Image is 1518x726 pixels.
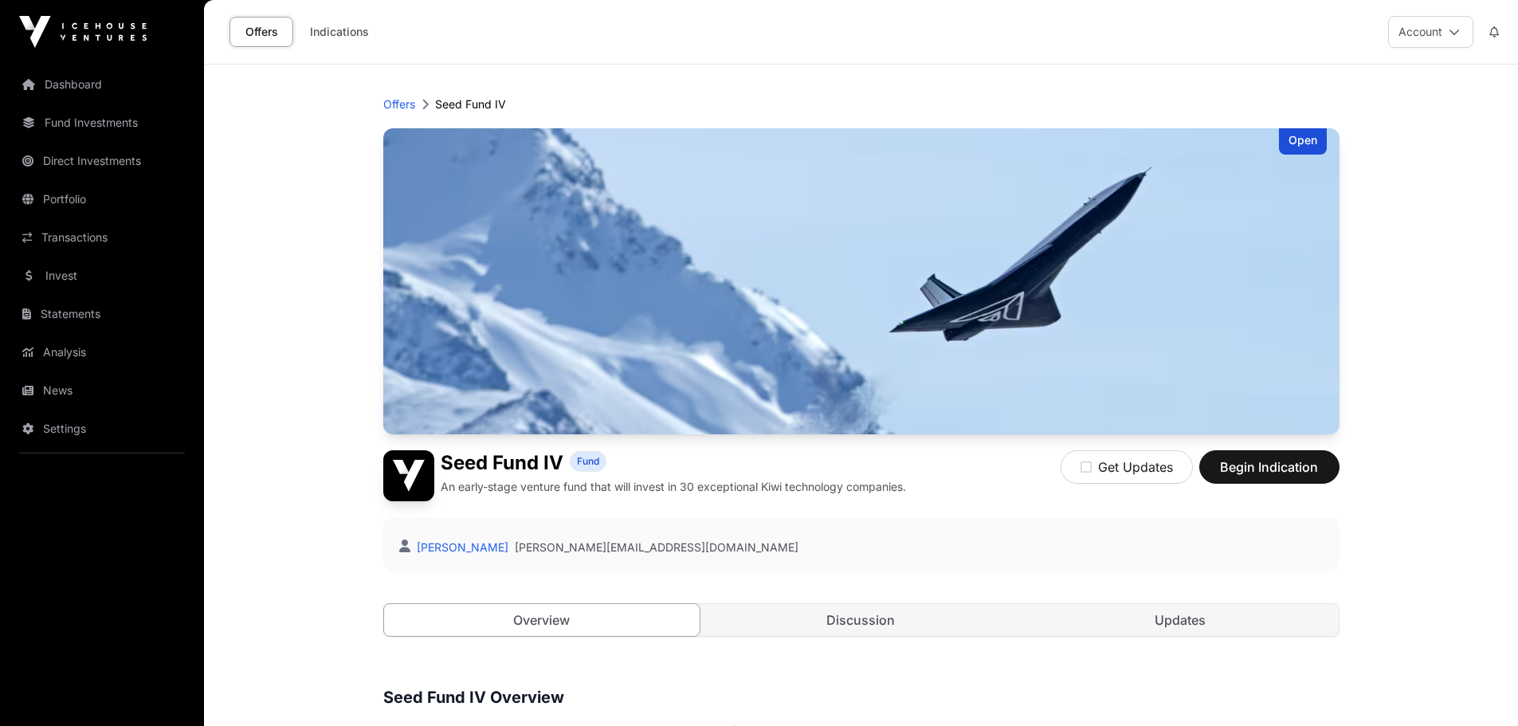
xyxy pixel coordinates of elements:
[13,105,191,140] a: Fund Investments
[414,540,508,554] a: [PERSON_NAME]
[383,603,701,637] a: Overview
[703,604,1019,636] a: Discussion
[384,604,1339,636] nav: Tabs
[13,258,191,293] a: Invest
[383,685,1340,710] h3: Seed Fund IV Overview
[435,96,506,112] p: Seed Fund IV
[1199,450,1340,484] button: Begin Indication
[441,479,906,495] p: An early-stage venture fund that will invest in 30 exceptional Kiwi technology companies.
[13,335,191,370] a: Analysis
[19,16,147,48] img: Icehouse Ventures Logo
[515,540,798,555] a: [PERSON_NAME][EMAIL_ADDRESS][DOMAIN_NAME]
[13,411,191,446] a: Settings
[1438,649,1518,726] iframe: Chat Widget
[13,182,191,217] a: Portfolio
[441,450,563,476] h1: Seed Fund IV
[1061,450,1193,484] button: Get Updates
[13,296,191,332] a: Statements
[383,96,415,112] a: Offers
[383,128,1340,434] img: Seed Fund IV
[13,143,191,179] a: Direct Investments
[229,17,293,47] a: Offers
[13,220,191,255] a: Transactions
[300,17,379,47] a: Indications
[13,373,191,408] a: News
[1219,457,1320,477] span: Begin Indication
[1388,16,1473,48] button: Account
[1199,466,1340,482] a: Begin Indication
[577,455,599,468] span: Fund
[383,450,434,501] img: Seed Fund IV
[1022,604,1339,636] a: Updates
[13,67,191,102] a: Dashboard
[1279,128,1327,155] div: Open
